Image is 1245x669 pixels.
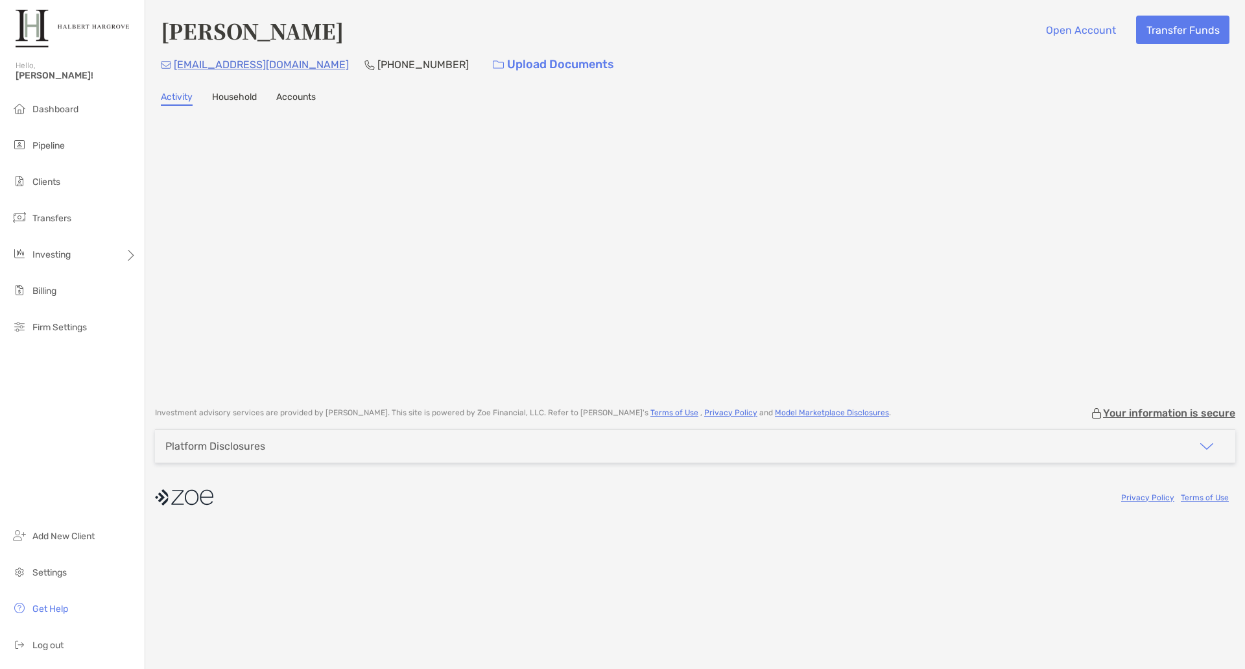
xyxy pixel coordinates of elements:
[32,286,56,297] span: Billing
[493,60,504,69] img: button icon
[12,137,27,152] img: pipeline icon
[161,91,193,106] a: Activity
[12,528,27,543] img: add_new_client icon
[12,637,27,652] img: logout icon
[12,173,27,189] img: clients icon
[32,603,68,614] span: Get Help
[212,91,257,106] a: Household
[12,319,27,334] img: firm-settings icon
[161,16,344,45] h4: [PERSON_NAME]
[276,91,316,106] a: Accounts
[12,600,27,616] img: get-help icon
[32,249,71,260] span: Investing
[12,282,27,298] img: billing icon
[1103,407,1235,419] p: Your information is secure
[364,60,375,70] img: Phone Icon
[32,104,78,115] span: Dashboard
[1121,493,1174,502] a: Privacy Policy
[32,640,64,651] span: Log out
[32,176,60,188] span: Clients
[1136,16,1229,44] button: Transfer Funds
[165,440,265,452] div: Platform Disclosures
[1199,439,1215,454] img: icon arrow
[12,564,27,579] img: settings icon
[32,531,95,542] span: Add New Client
[161,61,171,69] img: Email Icon
[1036,16,1126,44] button: Open Account
[12,101,27,116] img: dashboard icon
[1181,493,1229,502] a: Terms of Use
[32,567,67,578] span: Settings
[377,56,469,73] p: [PHONE_NUMBER]
[32,322,87,333] span: Firm Settings
[12,246,27,262] img: investing icon
[484,51,622,79] a: Upload Documents
[174,56,349,73] p: [EMAIL_ADDRESS][DOMAIN_NAME]
[155,483,213,512] img: company logo
[16,5,129,52] img: Zoe Logo
[32,213,71,224] span: Transfers
[775,408,889,417] a: Model Marketplace Disclosures
[650,408,698,417] a: Terms of Use
[16,70,137,81] span: [PERSON_NAME]!
[12,210,27,225] img: transfers icon
[155,408,891,418] p: Investment advisory services are provided by [PERSON_NAME] . This site is powered by Zoe Financia...
[704,408,757,417] a: Privacy Policy
[32,140,65,151] span: Pipeline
